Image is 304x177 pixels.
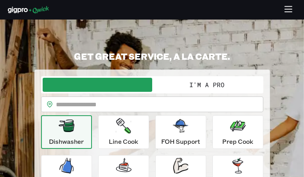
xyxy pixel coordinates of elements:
button: I'm a Pro [152,78,262,92]
p: Dishwasher [49,137,84,146]
h2: GET GREAT SERVICE, A LA CARTE. [34,51,270,62]
p: Line Cook [109,137,138,146]
button: Prep Cook [212,115,263,149]
button: Dishwasher [41,115,92,149]
p: Prep Cook [222,137,253,146]
p: FOH Support [161,137,200,146]
button: Line Cook [98,115,149,149]
button: I'm a Business [43,78,152,92]
button: FOH Support [155,115,206,149]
